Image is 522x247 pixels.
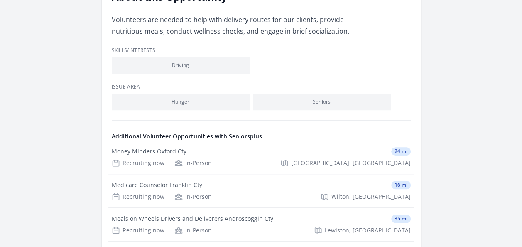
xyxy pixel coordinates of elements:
[112,14,355,37] p: Volunteers are needed to help with delivery routes for our clients, provide nutritious meals, con...
[391,147,411,156] span: 24 mi
[253,94,391,110] li: Seniors
[391,215,411,223] span: 35 mi
[112,181,202,189] div: Medicare Counselor Franklin Cty
[112,193,164,201] div: Recruiting now
[108,174,414,207] a: Medicare Counselor Franklin Cty 16 mi Recruiting now In-Person Wilton, [GEOGRAPHIC_DATA]
[174,193,212,201] div: In-Person
[174,226,212,235] div: In-Person
[325,226,411,235] span: Lewiston, [GEOGRAPHIC_DATA]
[112,147,186,156] div: Money Minders Oxford Cty
[112,215,273,223] div: Meals on Wheels Drivers and Deliverers Androscoggin Cty
[112,132,411,141] h4: Additional Volunteer Opportunities with Seniorsplus
[112,47,411,54] h3: Skills/Interests
[112,84,411,90] h3: Issue area
[291,159,411,167] span: [GEOGRAPHIC_DATA], [GEOGRAPHIC_DATA]
[391,181,411,189] span: 16 mi
[112,94,250,110] li: Hunger
[108,208,414,241] a: Meals on Wheels Drivers and Deliverers Androscoggin Cty 35 mi Recruiting now In-Person Lewiston, ...
[112,226,164,235] div: Recruiting now
[112,159,164,167] div: Recruiting now
[174,159,212,167] div: In-Person
[108,141,414,174] a: Money Minders Oxford Cty 24 mi Recruiting now In-Person [GEOGRAPHIC_DATA], [GEOGRAPHIC_DATA]
[112,57,250,74] li: Driving
[331,193,411,201] span: Wilton, [GEOGRAPHIC_DATA]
